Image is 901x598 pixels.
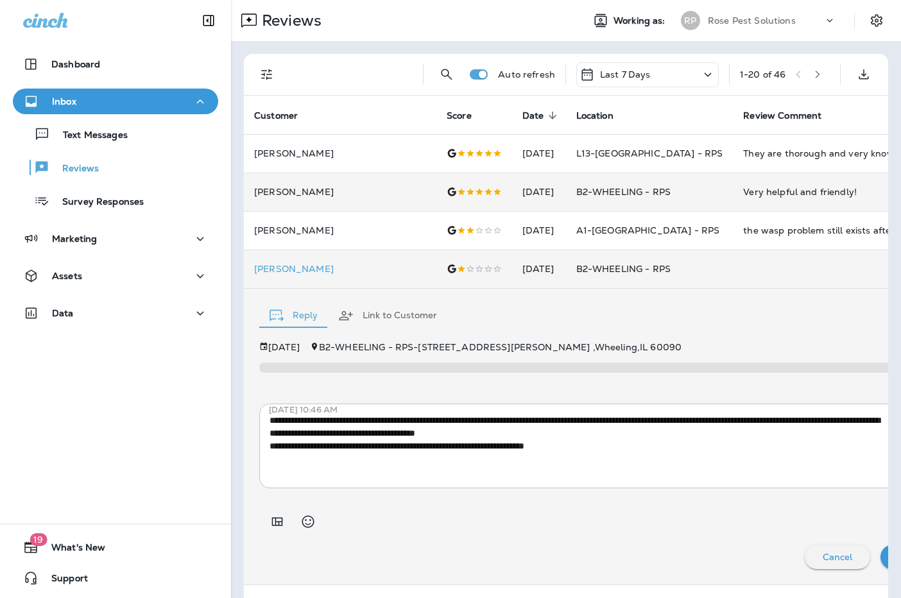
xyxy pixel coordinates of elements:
span: Working as: [614,15,668,26]
span: Customer [254,110,314,121]
button: Reply [259,293,328,339]
p: Survey Responses [49,196,144,209]
span: Location [576,110,630,121]
p: Text Messages [50,130,128,142]
p: [PERSON_NAME] [254,225,426,235]
span: B2-WHEELING - RPS - [STREET_ADDRESS][PERSON_NAME] , Wheeling , IL 60090 [319,341,682,353]
button: Support [13,565,218,591]
button: Cancel [805,545,871,569]
span: Support [39,573,88,588]
button: Survey Responses [13,187,218,214]
p: Rose Pest Solutions [708,15,796,26]
p: Last 7 Days [600,69,651,80]
button: Collapse Sidebar [191,8,227,33]
p: Marketing [52,234,97,244]
span: Date [522,110,561,121]
p: Auto refresh [498,69,555,80]
span: B2-WHEELING - RPS [576,263,671,275]
p: [PERSON_NAME] [254,264,426,274]
div: RP [681,11,700,30]
div: 1 - 20 of 46 [740,69,785,80]
button: Add in a premade template [264,509,290,534]
span: Customer [254,110,298,121]
button: 19What's New [13,534,218,560]
span: Review Comment [743,110,821,121]
span: Score [447,110,472,121]
span: What's New [39,542,105,558]
button: Inbox [13,89,218,114]
button: Settings [865,9,888,32]
button: Assets [13,263,218,289]
p: Dashboard [51,59,100,69]
button: Dashboard [13,51,218,77]
button: Link to Customer [328,293,447,339]
button: Filters [254,62,280,87]
button: Marketing [13,226,218,252]
button: Data [13,300,218,326]
td: [DATE] [512,134,566,173]
p: [PERSON_NAME] [254,187,426,197]
p: Assets [52,271,82,281]
span: A1-[GEOGRAPHIC_DATA] - RPS [576,225,720,236]
span: Review Comment [743,110,838,121]
p: Inbox [52,96,76,107]
p: [PERSON_NAME] [254,148,426,158]
button: Export as CSV [851,62,877,87]
button: Reviews [13,154,218,181]
button: Search Reviews [434,62,459,87]
td: [DATE] [512,173,566,211]
span: Score [447,110,488,121]
p: Reviews [49,163,99,175]
p: Reviews [257,11,322,30]
p: Cancel [823,552,853,562]
p: Data [52,308,74,318]
span: B2-WHEELING - RPS [576,186,671,198]
span: Location [576,110,614,121]
button: Text Messages [13,121,218,148]
td: [DATE] [512,211,566,250]
span: 19 [30,533,47,546]
p: [DATE] [268,342,300,352]
button: Select an emoji [295,509,321,534]
div: Click to view Customer Drawer [254,264,426,274]
span: L13-[GEOGRAPHIC_DATA] - RPS [576,148,723,159]
td: [DATE] [512,250,566,288]
span: Date [522,110,544,121]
